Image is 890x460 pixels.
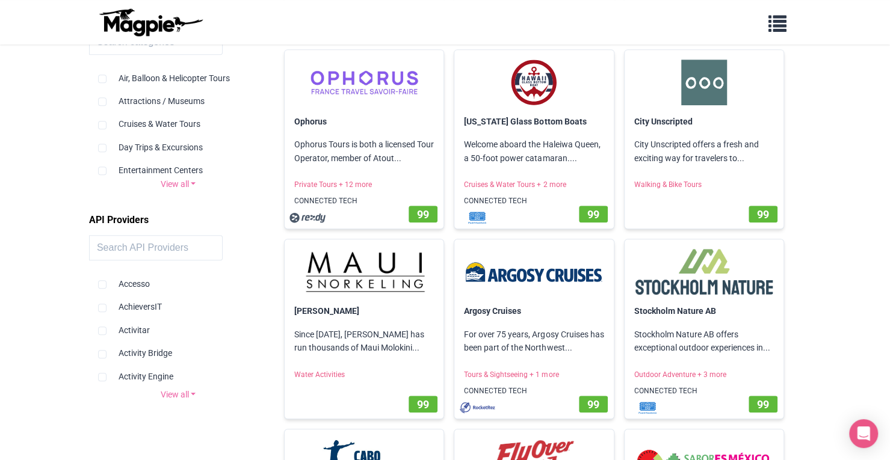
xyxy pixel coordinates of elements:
[285,318,443,364] p: Since [DATE], [PERSON_NAME] has run thousands of Maui Molokini...
[417,208,429,221] span: 99
[98,360,258,383] div: Activity Engine
[289,212,326,224] img: nqlimdq2sxj4qjvnmsjn.svg
[98,337,258,360] div: Activity Bridge
[454,381,613,402] p: CONNECTED TECH
[98,62,258,85] div: Air, Balloon & Helicopter Tours
[98,154,258,177] div: Entertainment Centers
[464,306,521,316] a: Argosy Cruises
[464,117,586,126] a: [US_STATE] Glass Bottom Boats
[757,208,769,221] span: 99
[89,235,223,260] input: Search API Providers
[454,364,613,385] p: Tours & Sightseeing + 1 more
[634,60,774,105] img: City Unscripted logo
[294,117,327,126] a: Ophorus
[98,268,258,290] div: Accesso
[417,398,429,411] span: 99
[464,249,604,295] img: Argosy Cruises logo
[98,85,258,108] div: Attractions / Museums
[294,306,359,316] a: [PERSON_NAME]
[98,314,258,337] div: Activitar
[634,117,693,126] a: City Unscripted
[587,208,599,221] span: 99
[98,290,258,313] div: AchieversIT
[587,398,599,411] span: 99
[89,388,267,401] a: View all
[89,210,267,230] h2: API Providers
[459,402,495,414] img: ojdmjukt8wjdmnf2pg5w.svg
[285,174,443,195] p: Private Tours + 12 more
[454,191,613,212] p: CONNECTED TECH
[294,60,434,105] img: Ophorus logo
[634,249,774,295] img: Stockholm Nature AB logo
[96,8,205,37] img: logo-ab69f6fb50320c5b225c76a69d11143b.png
[625,318,783,364] p: Stockholm Nature AB offers exceptional outdoor experiences in...
[757,398,769,411] span: 99
[625,364,783,385] p: Outdoor Adventure + 3 more
[285,191,443,212] p: CONNECTED TECH
[625,174,783,195] p: Walking & Bike Tours
[464,60,604,105] img: Hawaii Glass Bottom Boats logo
[459,212,495,224] img: mf1jrhtrrkrdcsvakxwt.svg
[98,108,258,130] div: Cruises & Water Tours
[454,318,613,364] p: For over 75 years, Argosy Cruises has been part of the Northwest...
[285,128,443,174] p: Ophorus Tours is both a licensed Tour Operator, member of Atout...
[294,249,434,295] img: Maui Snorkeling logo
[454,174,613,195] p: Cruises & Water Tours + 2 more
[625,128,783,174] p: City Unscripted offers a fresh and exciting way for travelers to...
[285,364,443,385] p: Water Activities
[634,306,716,316] a: Stockholm Nature AB
[629,402,666,414] img: mf1jrhtrrkrdcsvakxwt.svg
[849,419,878,448] div: Open Intercom Messenger
[98,131,258,154] div: Day Trips & Excursions
[89,177,267,191] a: View all
[454,128,613,174] p: Welcome aboard the Haleiwa Queen, a 50-foot power catamaran....
[625,381,783,402] p: CONNECTED TECH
